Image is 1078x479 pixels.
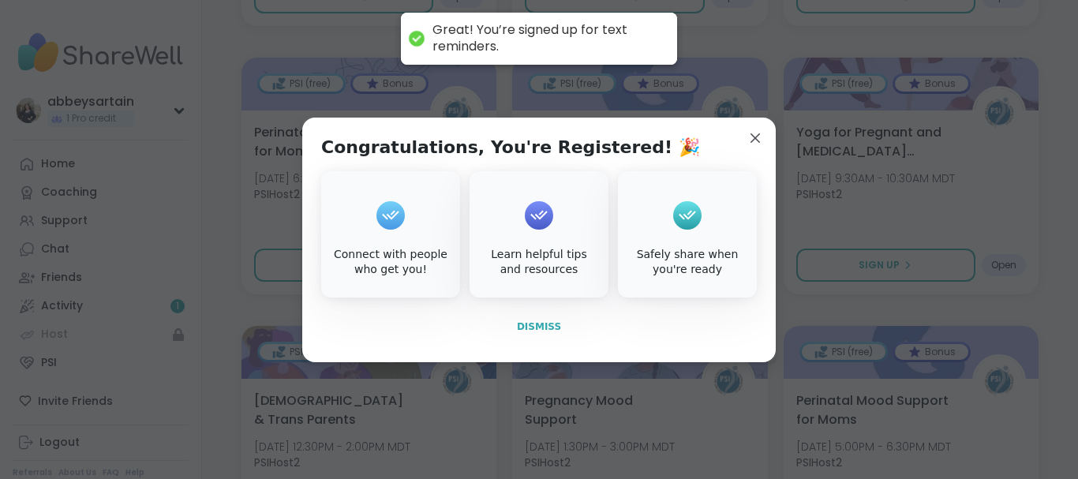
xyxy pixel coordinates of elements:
[473,247,605,278] div: Learn helpful tips and resources
[621,247,754,278] div: Safely share when you're ready
[432,22,661,55] div: Great! You’re signed up for text reminders.
[517,321,561,332] span: Dismiss
[321,137,700,159] h1: Congratulations, You're Registered! 🎉
[324,247,457,278] div: Connect with people who get you!
[321,310,757,343] button: Dismiss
